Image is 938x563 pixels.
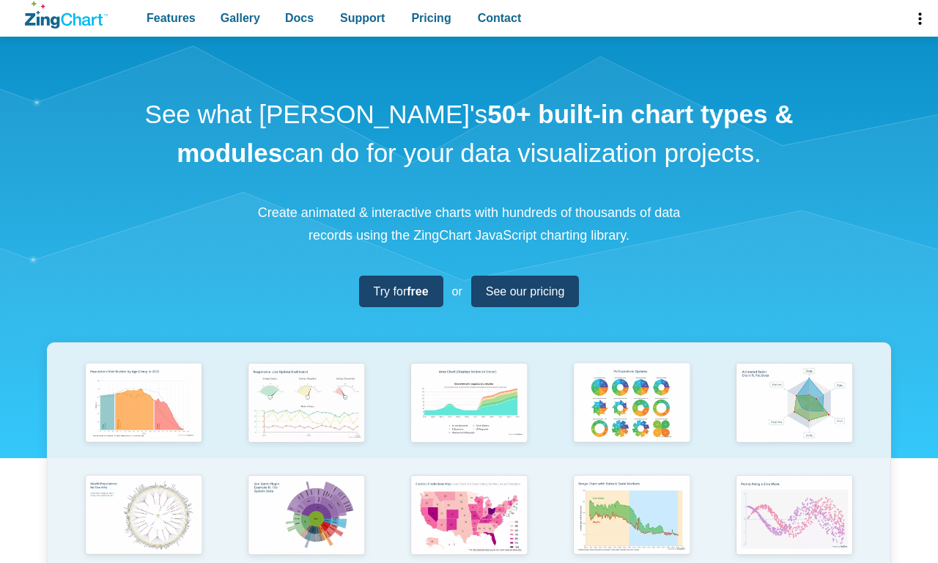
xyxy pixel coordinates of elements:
[478,8,522,28] span: Contact
[78,470,209,563] img: World Population by Country
[221,8,260,28] span: Gallery
[388,358,550,470] a: Area Chart (Displays Nodes on Hover)
[404,358,534,451] img: Area Chart (Displays Nodes on Hover)
[566,358,697,451] img: Pie Transform Options
[62,358,225,470] a: Population Distribution by Age Group in 2052
[340,8,385,28] span: Support
[471,276,580,307] a: See our pricing
[359,276,443,307] a: Try forfree
[225,358,388,470] a: Responsive Live Update Dashboard
[452,281,462,301] span: or
[566,470,697,563] img: Range Chart with Rultes & Scale Markers
[78,358,209,451] img: Population Distribution by Age Group in 2052
[374,281,429,301] span: Try for
[285,8,314,28] span: Docs
[486,281,565,301] span: See our pricing
[729,470,860,563] img: Points Along a Sine Wave
[713,358,876,470] a: Animated Radar Chart ft. Pet Data
[177,100,793,167] strong: 50+ built-in chart types & modules
[411,8,451,28] span: Pricing
[550,358,713,470] a: Pie Transform Options
[407,285,428,298] strong: free
[249,202,689,246] p: Create animated & interactive charts with hundreds of thousands of data records using the ZingCha...
[25,1,108,29] a: ZingChart Logo. Click to return to the homepage
[404,470,534,563] img: Election Predictions Map
[241,358,372,451] img: Responsive Live Update Dashboard
[139,95,799,172] h1: See what [PERSON_NAME]'s can do for your data visualization projects.
[147,8,196,28] span: Features
[729,358,860,451] img: Animated Radar Chart ft. Pet Data
[241,470,372,562] img: Sun Burst Plugin Example ft. File System Data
